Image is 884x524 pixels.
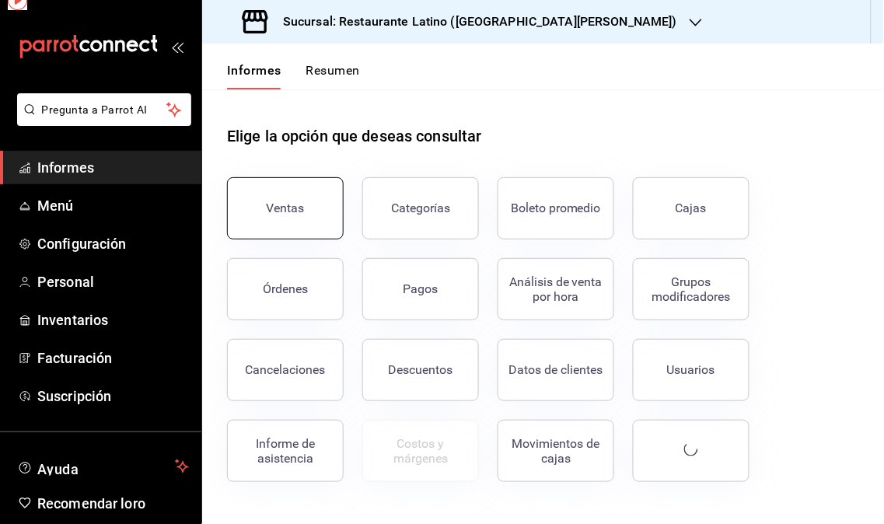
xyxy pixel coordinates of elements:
[37,274,94,290] font: Personal
[283,14,677,29] font: Sucursal: Restaurante Latino ([GEOGRAPHIC_DATA][PERSON_NAME])
[509,362,603,377] font: Datos de clientes
[362,258,479,320] button: Pagos
[633,339,749,401] button: Usuarios
[11,113,191,129] a: Pregunta a Parrot AI
[393,436,448,466] font: Costos y márgenes
[37,461,79,477] font: Ayuda
[37,197,74,214] font: Menú
[511,201,601,215] font: Boleto promedio
[227,339,344,401] button: Cancelaciones
[509,274,603,304] font: Análisis de venta por hora
[227,63,281,78] font: Informes
[498,258,614,320] button: Análisis de venta por hora
[362,420,479,482] button: Contrata inventarios para ver este informe
[633,177,749,239] button: Cajas
[227,420,344,482] button: Informe de asistencia
[171,40,183,53] button: abrir_cajón_menú
[667,362,715,377] font: Usuarios
[227,62,360,89] div: pestañas de navegación
[498,339,614,401] button: Datos de clientes
[37,312,108,328] font: Inventarios
[498,420,614,482] button: Movimientos de cajas
[633,258,749,320] button: Grupos modificadores
[512,436,600,466] font: Movimientos de cajas
[246,362,326,377] font: Cancelaciones
[17,93,191,126] button: Pregunta a Parrot AI
[389,362,453,377] font: Descuentos
[37,495,145,512] font: Recomendar loro
[227,127,482,145] font: Elige la opción que deseas consultar
[676,201,707,215] font: Cajas
[362,339,479,401] button: Descuentos
[652,274,731,304] font: Grupos modificadores
[263,281,308,296] font: Órdenes
[404,281,439,296] font: Pagos
[391,201,450,215] font: Categorías
[37,236,127,252] font: Configuración
[267,201,305,215] font: Ventas
[498,177,614,239] button: Boleto promedio
[227,258,344,320] button: Órdenes
[227,177,344,239] button: Ventas
[37,159,94,176] font: Informes
[42,103,148,116] font: Pregunta a Parrot AI
[362,177,479,239] button: Categorías
[37,350,112,366] font: Facturación
[256,436,315,466] font: Informe de asistencia
[306,63,360,78] font: Resumen
[37,388,111,404] font: Suscripción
